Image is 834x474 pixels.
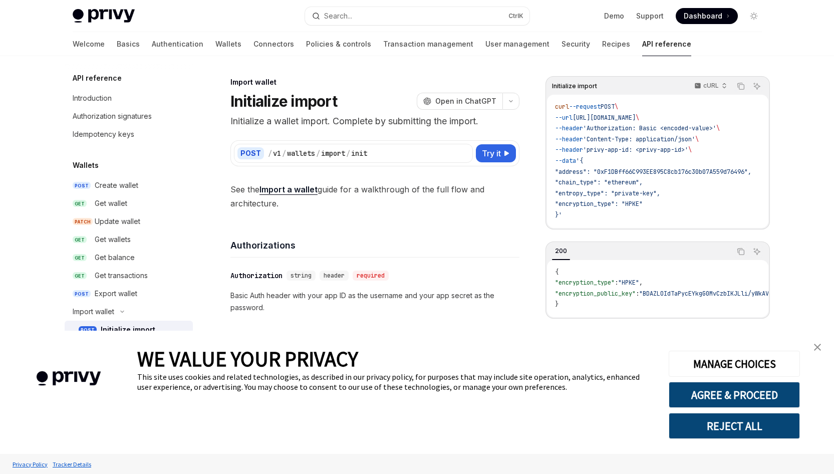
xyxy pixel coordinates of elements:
[555,135,583,143] span: --header
[95,270,148,282] div: Get transactions
[65,194,193,212] a: GETGet wallet
[95,288,137,300] div: Export wallet
[555,168,751,176] span: "address": "0xF1DBff66C993EE895C8cb176c30b07A559d76496",
[65,107,193,125] a: Authorization signatures
[476,144,516,162] button: Try it
[230,77,519,87] div: Import wallet
[73,92,112,104] div: Introduction
[734,245,747,258] button: Copy the contents from the code block
[73,218,93,225] span: PATCH
[383,32,473,56] a: Transaction management
[95,179,138,191] div: Create wallet
[602,32,630,56] a: Recipes
[669,413,800,439] button: REJECT ALL
[215,32,241,56] a: Wallets
[669,382,800,408] button: AGREE & PROCEED
[485,32,549,56] a: User management
[73,110,152,122] div: Authorization signatures
[636,114,639,122] span: \
[50,455,94,473] a: Tracker Details
[287,148,315,158] div: wallets
[268,148,272,158] div: /
[604,11,624,21] a: Demo
[79,326,97,334] span: POST
[642,32,691,56] a: API reference
[73,200,87,207] span: GET
[807,337,827,357] a: close banner
[259,184,318,195] a: Import a wallet
[482,147,501,159] span: Try it
[73,72,122,84] h5: API reference
[353,271,389,281] div: required
[555,211,562,219] span: }'
[324,10,352,22] div: Search...
[569,103,601,111] span: --request
[65,303,193,321] button: Toggle Import wallet section
[65,249,193,267] a: GETGet balance
[324,272,345,280] span: header
[639,279,643,287] span: ,
[95,252,135,264] div: Get balance
[601,103,615,111] span: POST
[552,82,597,90] span: Initialize import
[137,372,654,392] div: This site uses cookies and related technologies, as described in our privacy policy, for purposes...
[636,290,639,298] span: :
[316,148,320,158] div: /
[555,268,559,276] span: {
[555,279,615,287] span: "encryption_type"
[583,124,716,132] span: 'Authorization: Basic <encoded-value>'
[73,254,87,262] span: GET
[95,233,131,246] div: Get wallets
[555,103,569,111] span: curl
[95,197,127,209] div: Get wallet
[435,96,496,106] span: Open in ChatGPT
[346,148,350,158] div: /
[583,146,688,154] span: 'privy-app-id: <privy-app-id>'
[417,93,502,110] button: Open in ChatGPT
[273,148,281,158] div: v1
[15,357,122,400] img: company logo
[73,128,134,140] div: Idempotency keys
[688,146,692,154] span: \
[636,11,664,21] a: Support
[230,182,519,210] span: See the guide for a walkthrough of the full flow and architecture.
[684,11,722,21] span: Dashboard
[573,114,636,122] span: [URL][DOMAIN_NAME]
[65,125,193,143] a: Idempotency keys
[117,32,140,56] a: Basics
[73,9,135,23] img: light logo
[703,82,719,90] p: cURL
[716,124,720,132] span: \
[73,272,87,280] span: GET
[230,239,519,252] h4: Authorizations
[555,200,643,208] span: "encryption_type": "HPKE"
[552,245,570,257] div: 200
[230,290,519,314] p: Basic Auth header with your app ID as the username and your app secret as the password.
[73,182,91,189] span: POST
[583,135,695,143] span: 'Content-Type: application/json'
[555,124,583,132] span: --header
[230,271,283,281] div: Authorization
[230,92,337,110] h1: Initialize import
[230,114,519,128] p: Initialize a wallet import. Complete by submitting the import.
[750,245,763,258] button: Ask AI
[65,267,193,285] a: GETGet transactions
[814,344,821,351] img: close banner
[576,157,583,165] span: '{
[73,32,105,56] a: Welcome
[65,89,193,107] a: Introduction
[73,159,99,171] h5: Wallets
[615,279,618,287] span: :
[508,12,523,20] span: Ctrl K
[282,148,286,158] div: /
[306,32,371,56] a: Policies & controls
[562,32,590,56] a: Security
[73,236,87,244] span: GET
[734,80,747,93] button: Copy the contents from the code block
[101,324,155,336] div: Initialize import
[65,285,193,303] a: POSTExport wallet
[555,157,576,165] span: --data
[555,178,643,186] span: "chain_type": "ethereum",
[65,212,193,230] a: PATCHUpdate wallet
[669,351,800,377] button: MANAGE CHOICES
